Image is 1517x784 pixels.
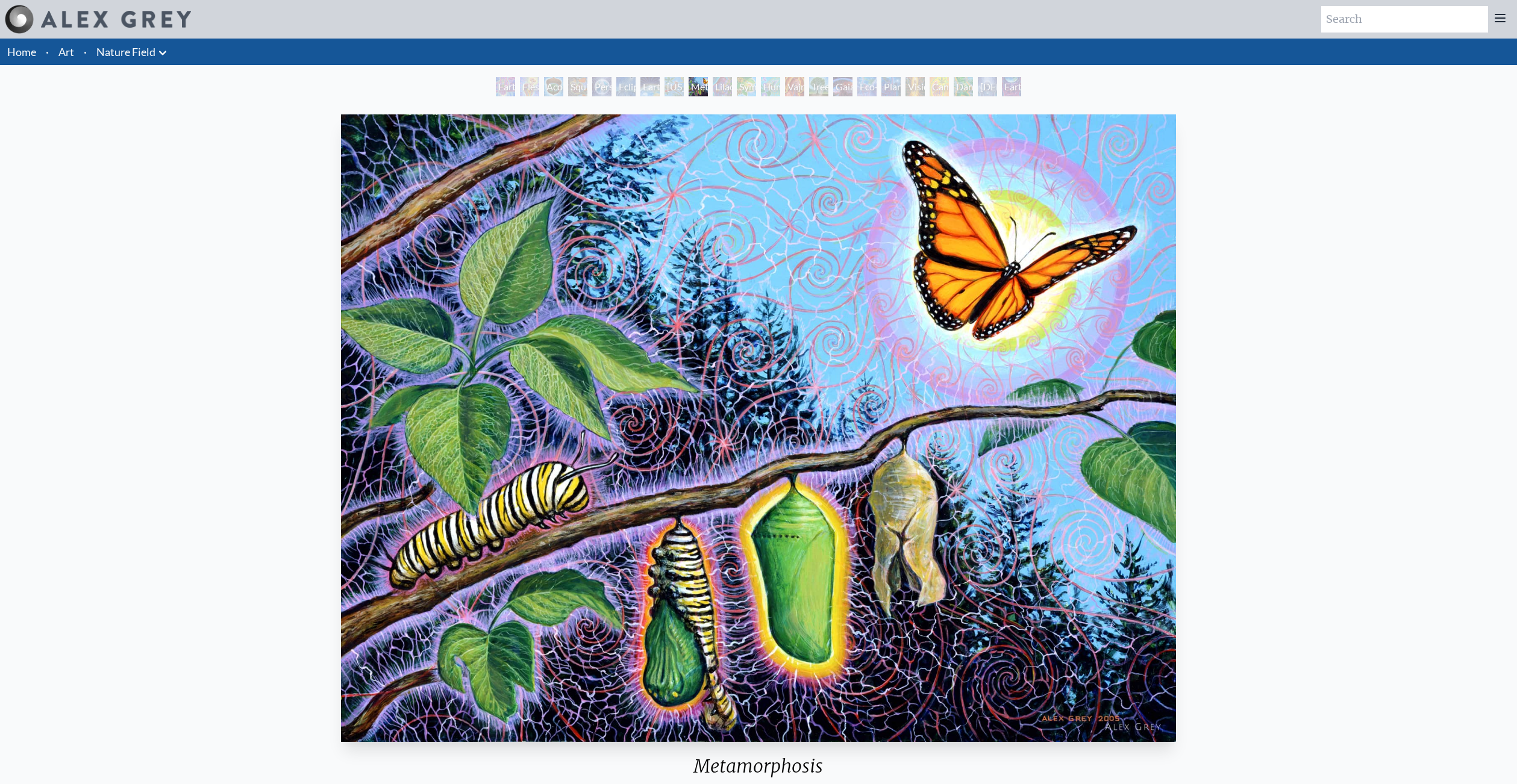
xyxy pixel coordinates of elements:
div: Humming Bird [761,77,780,96]
div: Eco-Atlas [857,77,877,96]
div: Earth Witness [496,77,515,96]
a: Home [7,45,36,58]
li: · [79,39,92,65]
div: Lilacs [713,77,732,96]
div: Planetary Prayers [881,77,901,96]
div: Person Planet [592,77,611,96]
a: Art [58,43,74,60]
div: Symbiosis: Gall Wasp & Oak Tree [737,77,756,96]
div: Gaia [833,77,852,96]
div: Squirrel [568,77,587,96]
div: [DEMOGRAPHIC_DATA] in the Ocean of Awareness [978,77,997,96]
div: Earth Energies [640,77,660,96]
img: Metamorphosis-2005-Alex-Grey-watermarked.jpg [341,114,1176,742]
div: Flesh of the Gods [520,77,539,96]
div: Dance of Cannabia [954,77,973,96]
input: Search [1321,6,1488,33]
div: Acorn Dream [544,77,563,96]
div: Vajra Horse [785,77,804,96]
div: Cannabis Mudra [930,77,949,96]
a: Nature Field [96,43,155,60]
div: [US_STATE] Song [665,77,684,96]
div: Metamorphosis [689,77,708,96]
div: Earthmind [1002,77,1021,96]
div: Eclipse [616,77,636,96]
div: Tree & Person [809,77,828,96]
li: · [41,39,54,65]
div: Vision Tree [906,77,925,96]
